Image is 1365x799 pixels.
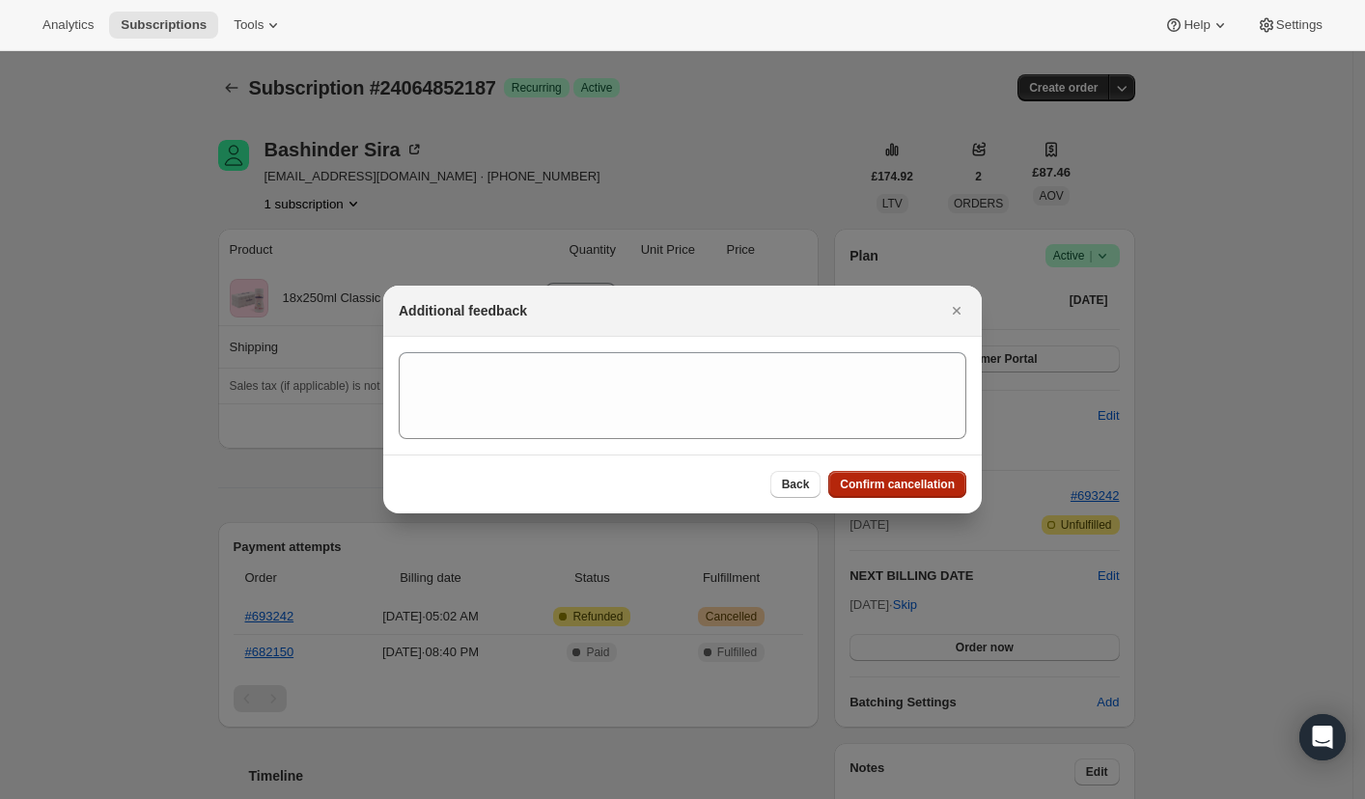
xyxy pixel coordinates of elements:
[1299,714,1346,760] div: Open Intercom Messenger
[109,12,218,39] button: Subscriptions
[234,17,264,33] span: Tools
[399,301,527,320] h2: Additional feedback
[222,12,294,39] button: Tools
[42,17,94,33] span: Analytics
[770,471,822,498] button: Back
[121,17,207,33] span: Subscriptions
[1245,12,1334,39] button: Settings
[828,471,966,498] button: Confirm cancellation
[840,477,955,492] span: Confirm cancellation
[1276,17,1323,33] span: Settings
[31,12,105,39] button: Analytics
[1153,12,1240,39] button: Help
[782,477,810,492] span: Back
[943,297,970,324] button: Close
[1184,17,1210,33] span: Help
